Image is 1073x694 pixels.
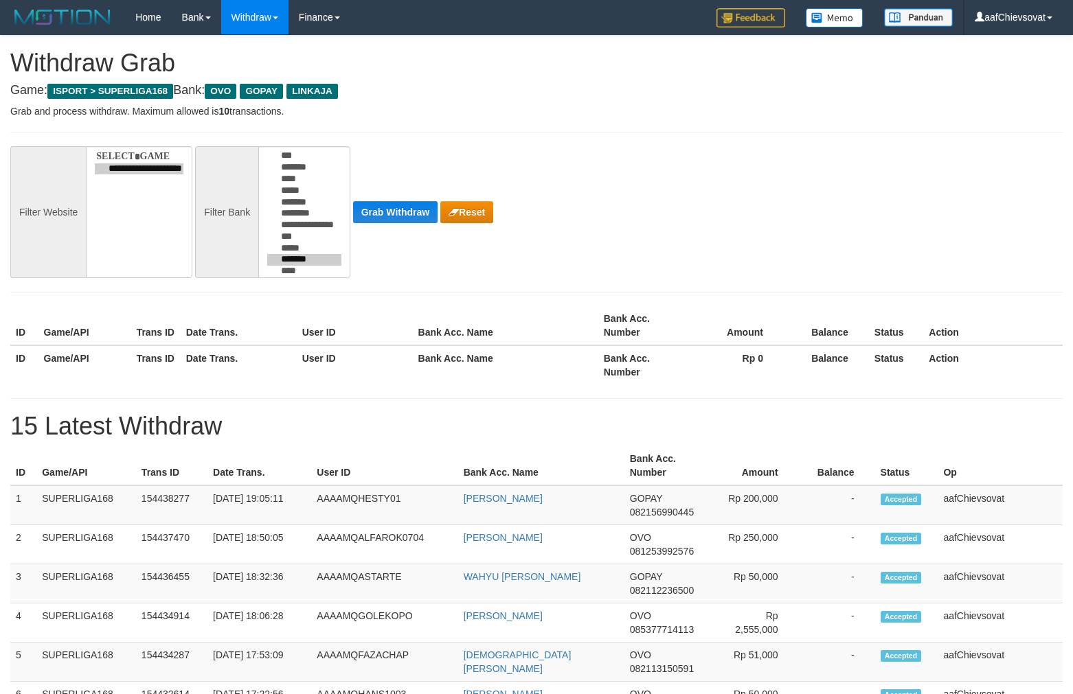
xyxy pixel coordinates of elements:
td: [DATE] 17:53:09 [207,643,311,682]
th: Amount [691,306,784,345]
th: Bank Acc. Number [598,306,691,345]
td: - [799,564,875,603]
th: User ID [311,446,458,485]
img: MOTION_logo.png [10,7,115,27]
th: Trans ID [136,446,207,485]
td: aafChievsovat [938,564,1063,603]
td: SUPERLIGA168 [36,643,136,682]
a: [PERSON_NAME] [464,610,543,621]
td: AAAAMQALFAROK0704 [311,525,458,564]
span: Accepted [881,572,922,583]
td: [DATE] 18:32:36 [207,564,311,603]
span: ISPORT > SUPERLIGA168 [47,84,173,99]
span: 081253992576 [630,546,694,557]
td: aafChievsovat [938,485,1063,525]
td: Rp 250,000 [715,525,798,564]
td: 154438277 [136,485,207,525]
h4: Game: Bank: [10,84,1063,97]
span: LINKAJA [286,84,338,99]
th: Bank Acc. Name [413,306,598,345]
th: Amount [715,446,798,485]
td: 154437470 [136,525,207,564]
span: Accepted [881,533,922,544]
span: 082156990445 [630,507,694,518]
td: aafChievsovat [938,643,1063,682]
td: SUPERLIGA168 [36,603,136,643]
td: 154436455 [136,564,207,603]
th: Status [869,345,923,384]
th: Op [938,446,1063,485]
td: [DATE] 18:06:28 [207,603,311,643]
div: Filter Bank [195,146,258,278]
td: Rp 50,000 [715,564,798,603]
span: 085377714113 [630,624,694,635]
th: Bank Acc. Number [598,345,691,384]
th: Rp 0 [691,345,784,384]
th: Date Trans. [181,306,297,345]
td: aafChievsovat [938,603,1063,643]
td: [DATE] 18:50:05 [207,525,311,564]
th: Bank Acc. Name [458,446,624,485]
th: Bank Acc. Number [624,446,715,485]
span: OVO [205,84,236,99]
th: Bank Acc. Name [413,345,598,384]
td: aafChievsovat [938,525,1063,564]
span: Accepted [881,650,922,662]
td: Rp 2,555,000 [715,603,798,643]
td: - [799,603,875,643]
button: Grab Withdraw [353,201,438,223]
th: Game/API [36,446,136,485]
a: [DEMOGRAPHIC_DATA][PERSON_NAME] [464,649,572,674]
td: SUPERLIGA168 [36,525,136,564]
th: User ID [297,306,413,345]
td: 4 [10,603,36,643]
td: 154434287 [136,643,207,682]
td: Rp 200,000 [715,485,798,525]
td: SUPERLIGA168 [36,485,136,525]
span: 082112236500 [630,585,694,596]
th: Action [923,306,1063,345]
span: GOPAY [240,84,283,99]
img: Feedback.jpg [716,8,785,27]
th: Balance [799,446,875,485]
span: Accepted [881,494,922,505]
th: Trans ID [131,345,181,384]
span: OVO [630,532,651,543]
span: GOPAY [630,571,662,582]
td: 5 [10,643,36,682]
span: OVO [630,649,651,660]
td: - [799,525,875,564]
td: 154434914 [136,603,207,643]
td: - [799,643,875,682]
th: Game/API [38,345,131,384]
th: Balance [784,345,869,384]
td: SUPERLIGA168 [36,564,136,603]
button: Reset [440,201,493,223]
th: Date Trans. [181,345,297,384]
span: GOPAY [630,493,662,504]
td: AAAAMQGOLEKOPO [311,603,458,643]
td: AAAAMQFAZACHAP [311,643,458,682]
th: Trans ID [131,306,181,345]
th: User ID [297,345,413,384]
span: Accepted [881,611,922,623]
td: 1 [10,485,36,525]
a: WAHYU [PERSON_NAME] [464,571,581,582]
th: ID [10,306,38,345]
td: - [799,485,875,525]
span: OVO [630,610,651,621]
img: Button%20Memo.svg [806,8,863,27]
th: Action [923,345,1063,384]
th: ID [10,345,38,384]
th: Date Trans. [207,446,311,485]
span: 082113150591 [630,663,694,674]
a: [PERSON_NAME] [464,493,543,504]
td: Rp 51,000 [715,643,798,682]
h1: 15 Latest Withdraw [10,413,1063,440]
strong: 10 [218,106,229,117]
td: 3 [10,564,36,603]
th: Status [875,446,938,485]
th: ID [10,446,36,485]
div: Filter Website [10,146,86,278]
a: [PERSON_NAME] [464,532,543,543]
